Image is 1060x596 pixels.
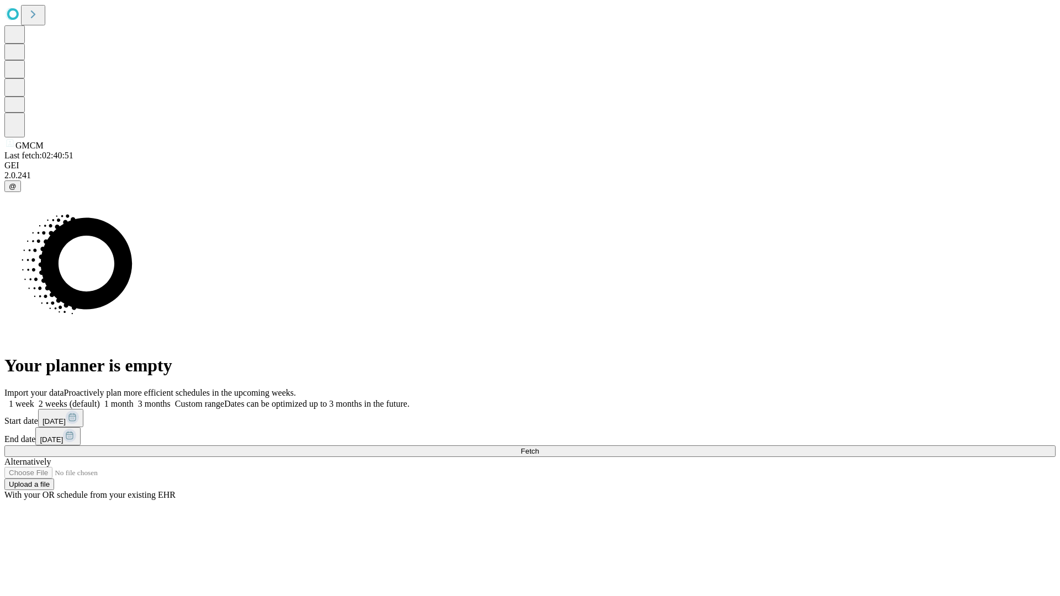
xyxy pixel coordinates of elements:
[224,399,409,408] span: Dates can be optimized up to 3 months in the future.
[4,180,21,192] button: @
[521,447,539,455] span: Fetch
[4,388,64,397] span: Import your data
[35,427,81,445] button: [DATE]
[4,151,73,160] span: Last fetch: 02:40:51
[15,141,44,150] span: GMCM
[4,171,1056,180] div: 2.0.241
[4,427,1056,445] div: End date
[138,399,171,408] span: 3 months
[104,399,134,408] span: 1 month
[4,161,1056,171] div: GEI
[4,490,176,499] span: With your OR schedule from your existing EHR
[40,435,63,444] span: [DATE]
[175,399,224,408] span: Custom range
[43,417,66,425] span: [DATE]
[4,445,1056,457] button: Fetch
[38,409,83,427] button: [DATE]
[4,478,54,490] button: Upload a file
[4,409,1056,427] div: Start date
[64,388,296,397] span: Proactively plan more efficient schedules in the upcoming weeks.
[9,399,34,408] span: 1 week
[4,457,51,466] span: Alternatively
[9,182,17,190] span: @
[39,399,100,408] span: 2 weeks (default)
[4,355,1056,376] h1: Your planner is empty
